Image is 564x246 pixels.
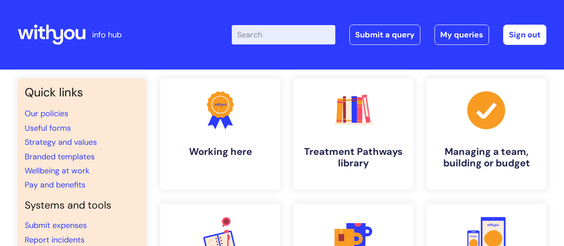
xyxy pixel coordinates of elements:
a: Branded templates [25,151,95,162]
a: Useful forms [25,123,71,133]
a: Treatment Pathways library [293,78,413,190]
h4: Managing a team, building or budget [434,146,539,169]
h4: Working here [167,146,273,158]
a: Wellbeing at work [25,165,89,176]
div: | - [232,25,546,45]
h4: Systems and tools [25,199,139,212]
a: Pay and benefits [25,180,85,190]
p: info hub [92,28,122,42]
a: Managing a team, building or budget [427,78,546,190]
a: Our policies [25,108,68,119]
a: Working here [160,78,280,190]
a: Sign out [503,25,546,45]
h4: Treatment Pathways library [301,146,406,169]
a: Strategy and values [25,137,97,147]
a: Submit expenses [25,220,87,231]
h3: Quick links [25,85,139,99]
input: Search [232,25,335,44]
a: Submit a query [349,25,420,45]
a: My queries [434,25,489,45]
